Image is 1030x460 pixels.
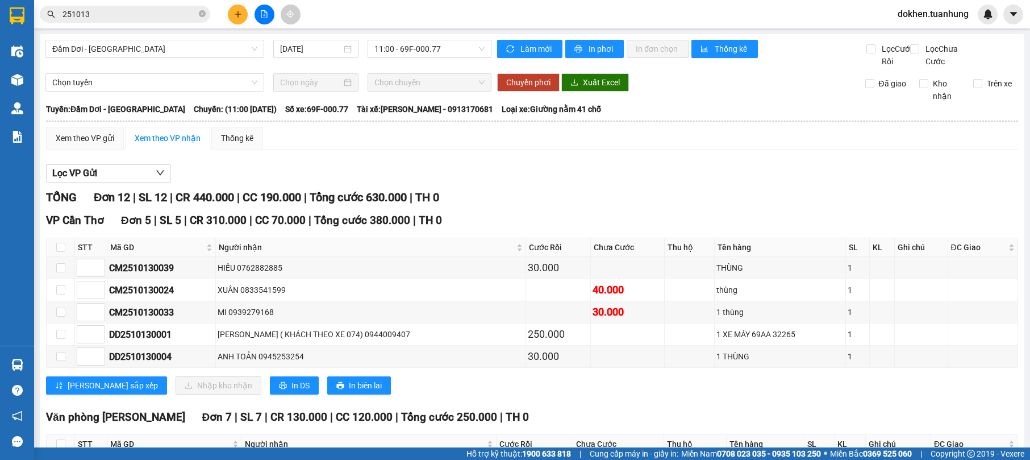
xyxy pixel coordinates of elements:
[848,306,868,318] div: 1
[1003,5,1023,24] button: caret-down
[107,346,216,368] td: DD2510130004
[52,40,257,57] span: Đầm Dơi - Sài Gòn
[265,411,268,424] span: |
[395,411,398,424] span: |
[240,411,262,424] span: SL 7
[218,284,524,296] div: XUÂN 0833541599
[68,379,158,392] span: [PERSON_NAME] sắp xếp
[255,5,274,24] button: file-add
[1008,9,1019,19] span: caret-down
[627,40,689,58] button: In đơn chọn
[583,76,620,89] span: Xuất Excel
[717,449,821,458] strong: 0708 023 035 - 0935 103 250
[221,132,253,144] div: Thống kê
[237,190,240,204] span: |
[245,438,485,450] span: Người nhận
[199,10,206,17] span: close-circle
[590,447,678,460] span: Cung cấp máy in - giấy in:
[870,238,895,257] th: KL
[497,40,562,58] button: syncLàm mới
[727,435,804,454] th: Tên hàng
[176,190,234,204] span: CR 440.000
[716,306,844,318] div: 1 thùng
[184,214,187,227] span: |
[889,7,978,21] span: dokhen.tuanhung
[280,43,342,55] input: 13/10/2025
[46,190,77,204] span: TỔNG
[107,301,216,324] td: CM2510130033
[107,257,216,279] td: CM2510130039
[835,435,866,454] th: KL
[497,73,560,92] button: Chuyển phơi
[921,43,975,68] span: Lọc Chưa Cước
[190,214,247,227] span: CR 310.000
[327,376,391,395] button: printerIn biên lai
[11,102,23,114] img: warehouse-icon
[107,279,216,301] td: CM2510130024
[46,376,167,395] button: sort-ascending[PERSON_NAME] sắp xếp
[528,349,589,364] div: 30.000
[218,306,524,318] div: MI 0939279168
[413,214,416,227] span: |
[94,190,130,204] span: Đơn 12
[528,326,589,342] div: 250.000
[133,190,136,204] span: |
[11,131,23,143] img: solution-icon
[716,350,844,363] div: 1 THÙNG
[349,379,382,392] span: In biên lai
[874,77,911,90] span: Đã giao
[218,328,524,341] div: [PERSON_NAME] ( KHÁCH THEO XE 074) 0944009407
[235,411,237,424] span: |
[46,164,171,183] button: Lọc VP Gửi
[374,40,485,57] span: 11:00 - 69F-000.77
[506,411,529,424] span: TH 0
[824,451,827,456] span: ⚪️
[561,73,629,92] button: downloadXuất Excel
[500,411,503,424] span: |
[589,43,615,55] span: In phơi
[219,241,514,254] span: Người nhận
[46,411,185,424] span: Văn phòng [PERSON_NAME]
[506,45,516,54] span: sync
[199,9,206,20] span: close-circle
[410,190,412,204] span: |
[804,435,835,454] th: SL
[401,411,497,424] span: Tổng cước 250.000
[520,43,553,55] span: Làm mới
[830,447,912,460] span: Miền Bắc
[336,411,393,424] span: CC 120.000
[681,447,821,460] span: Miền Nam
[218,262,524,274] div: HIẾU 0762882885
[243,190,301,204] span: CC 190.000
[570,78,578,88] span: download
[56,132,114,144] div: Xem theo VP gửi
[194,103,277,115] span: Chuyến: (11:00 [DATE])
[593,282,662,298] div: 40.000
[46,214,104,227] span: VP Cần Thơ
[928,77,965,102] span: Kho nhận
[11,45,23,57] img: warehouse-icon
[304,190,307,204] span: |
[665,238,715,257] th: Thu hộ
[249,214,252,227] span: |
[526,238,591,257] th: Cước Rồi
[866,435,931,454] th: Ghi chú
[895,238,948,257] th: Ghi chú
[218,350,524,363] div: ANH TOẢN 0945253254
[716,284,844,296] div: thùng
[286,10,294,18] span: aim
[700,45,710,54] span: bar-chart
[270,411,327,424] span: CR 130.000
[139,190,167,204] span: SL 12
[715,43,749,55] span: Thống kê
[280,76,342,89] input: Chọn ngày
[715,238,846,257] th: Tên hàng
[281,5,301,24] button: aim
[255,214,306,227] span: CC 70.000
[716,328,844,341] div: 1 XE MÁY 69AA 32265
[846,238,870,257] th: SL
[967,450,975,458] span: copyright
[528,260,589,276] div: 30.000
[110,241,204,254] span: Mã GD
[109,328,214,342] div: DD2510130001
